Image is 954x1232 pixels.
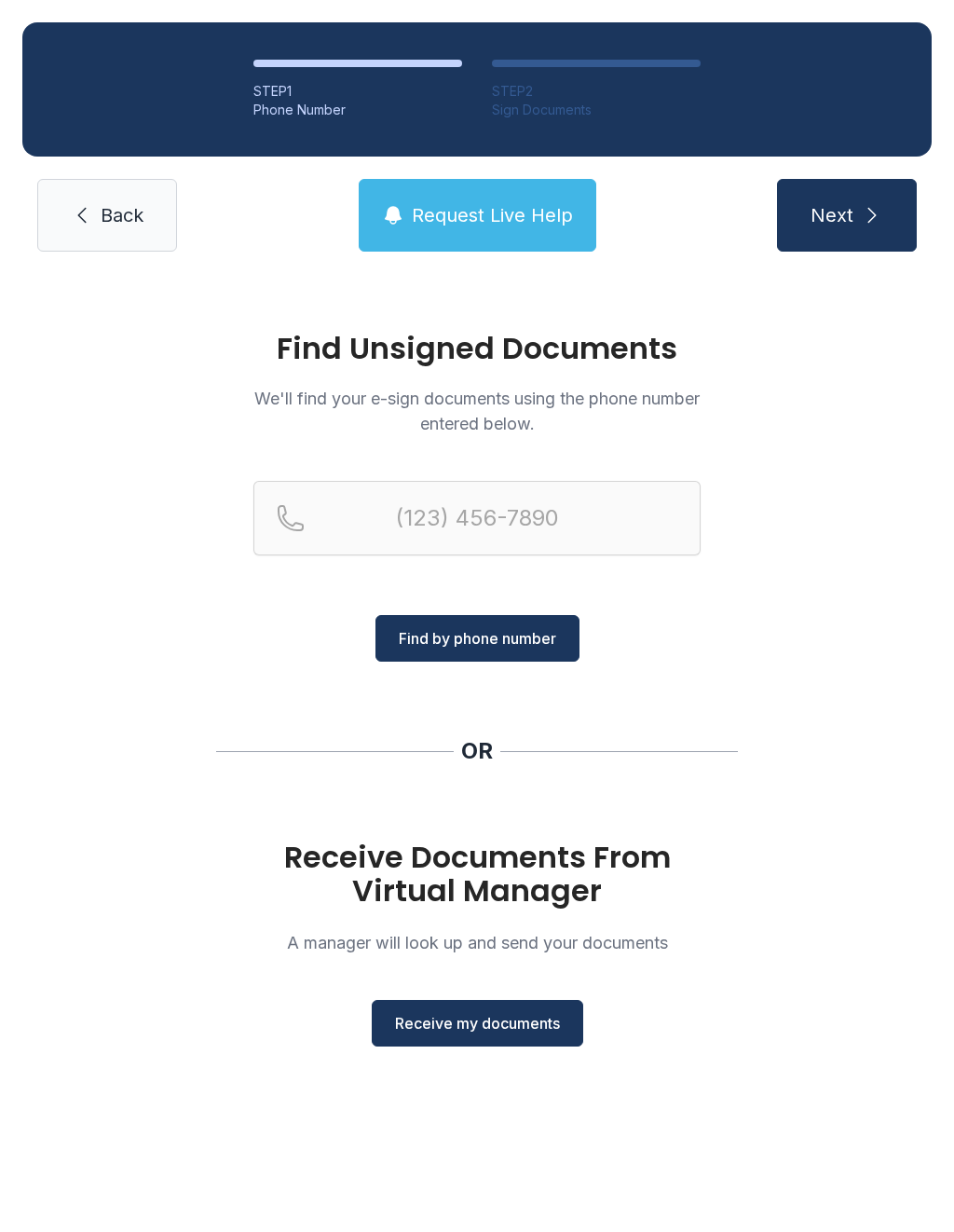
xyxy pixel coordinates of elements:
div: STEP 1 [253,82,462,101]
h1: Find Unsigned Documents [253,334,701,363]
p: A manager will look up and send your documents [253,930,701,955]
div: Phone Number [253,101,462,119]
span: Receive my documents [395,1012,560,1034]
div: OR [461,736,493,766]
div: STEP 2 [492,82,701,101]
div: Sign Documents [492,101,701,119]
h1: Receive Documents From Virtual Manager [253,841,701,908]
span: Next [811,202,853,228]
span: Find by phone number [399,627,556,650]
span: Request Live Help [412,202,573,228]
input: Reservation phone number [253,481,701,555]
p: We'll find your e-sign documents using the phone number entered below. [253,386,701,436]
span: Back [101,202,143,228]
